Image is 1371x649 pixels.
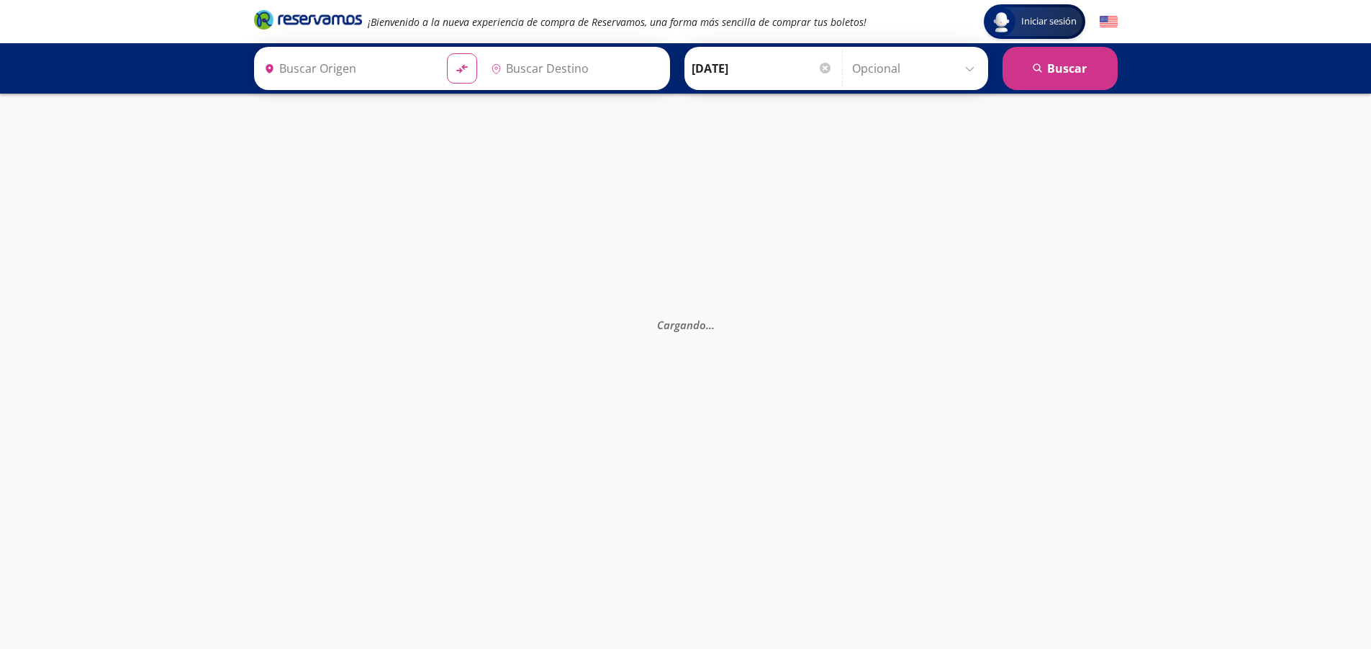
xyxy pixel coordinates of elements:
[657,317,715,331] em: Cargando
[368,15,867,29] em: ¡Bienvenido a la nueva experiencia de compra de Reservamos, una forma más sencilla de comprar tus...
[712,317,715,331] span: .
[692,50,833,86] input: Elegir Fecha
[258,50,435,86] input: Buscar Origen
[1015,14,1082,29] span: Iniciar sesión
[254,9,362,35] a: Brand Logo
[254,9,362,30] i: Brand Logo
[1100,13,1118,31] button: English
[706,317,709,331] span: .
[485,50,662,86] input: Buscar Destino
[709,317,712,331] span: .
[852,50,981,86] input: Opcional
[1003,47,1118,90] button: Buscar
